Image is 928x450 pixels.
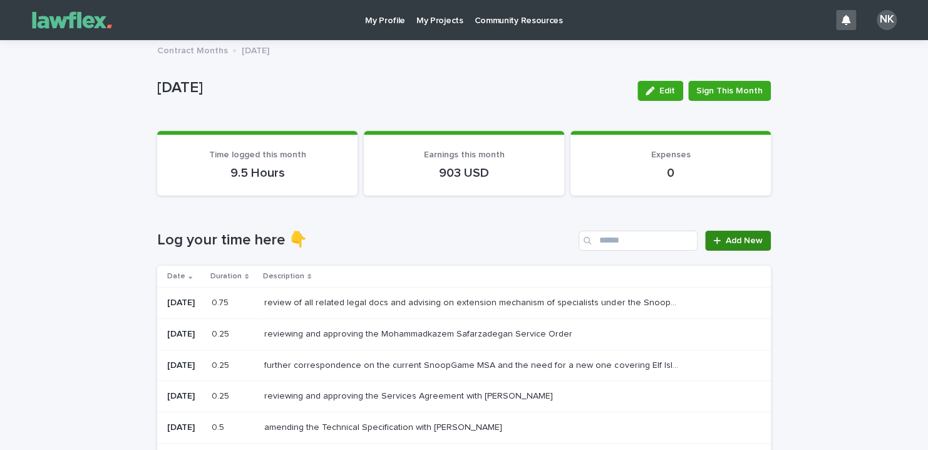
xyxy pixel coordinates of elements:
p: further correspondence on the current SnoopGame MSA and the need for a new one covering Elf Islan... [264,358,684,371]
tr: [DATE]0.250.25 reviewing and approving the Mohammadkazem Safarzadegan Service Orderreviewing and ... [157,318,771,350]
tr: [DATE]0.50.5 amending the Technical Specification with [PERSON_NAME]amending the Technical Specif... [157,412,771,444]
p: 903 USD [379,165,549,181]
a: Add New [705,231,771,251]
tr: [DATE]0.250.25 reviewing and approving the Services Agreement with [PERSON_NAME]reviewing and app... [157,381,771,412]
p: [DATE] [167,329,202,340]
p: amending the Technical Specification with [PERSON_NAME] [264,420,505,433]
span: Expenses [651,150,691,159]
button: Edit [637,81,683,101]
tr: [DATE]0.750.75 review of all related legal docs and advising on extension mechanism of specialist... [157,287,771,318]
p: 0 [585,165,756,181]
p: Date [167,269,185,283]
span: Earnings this month [424,150,505,159]
h1: Log your time here 👇 [157,231,574,249]
p: Duration [210,269,242,283]
p: 0.25 [212,358,232,371]
p: reviewing and approving the Services Agreement with [PERSON_NAME] [264,389,555,402]
span: Edit [659,86,675,95]
p: [DATE] [167,360,202,371]
p: [DATE] [167,298,202,308]
p: 0.25 [212,389,232,402]
p: reviewing and approving the Mohammadkazem Safarzadegan Service Order [264,327,575,340]
p: 0.5 [212,420,227,433]
p: 9.5 Hours [172,165,343,181]
img: Gnvw4qrBSHOAfo8VMhG6 [25,8,119,33]
button: Sign This Month [688,81,771,101]
p: [DATE] [157,79,627,97]
tr: [DATE]0.250.25 further correspondence on the current SnoopGame MSA and the need for a new one cov... [157,350,771,381]
p: 0.25 [212,327,232,340]
p: [DATE] [167,422,202,433]
p: [DATE] [242,43,269,56]
p: Description [263,269,304,283]
input: Search [579,231,698,251]
p: [DATE] [167,391,202,402]
p: Contract Months [157,43,228,56]
span: Add New [726,236,763,245]
p: 0.75 [212,295,231,308]
p: review of all related legal docs and advising on extension mechanism of specialists under the Sno... [264,295,684,308]
div: NK [877,10,897,30]
span: Time logged this month [209,150,306,159]
span: Sign This Month [696,85,763,97]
